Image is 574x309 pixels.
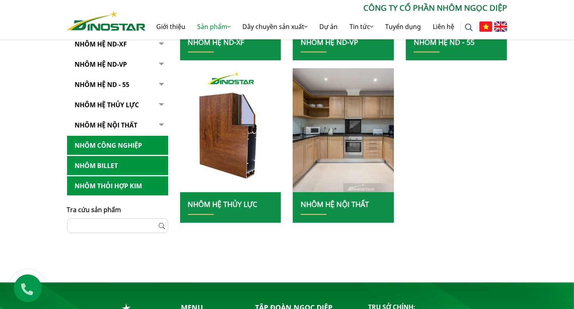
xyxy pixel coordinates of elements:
a: Nhôm hệ nội thất [301,199,369,209]
a: Nhôm Billet [67,156,168,176]
a: NHÔM HỆ ND - 55 [67,75,168,95]
a: Giới thiệu [151,14,192,39]
a: Nhôm hệ nội thất [67,116,168,135]
a: Nhôm hệ thủy lực [67,95,168,115]
a: Dây chuyền sản xuất [237,14,314,39]
img: Tiếng Việt [479,21,492,32]
span: Tra cứu sản phẩm [67,205,121,214]
a: Nhôm Công nghiệp [67,136,168,155]
a: NHÔM HỆ ND - 55 [414,37,474,47]
img: search [465,23,473,31]
a: Nhôm Hệ ND-XF [67,35,168,54]
img: nhom xay dung [180,68,281,192]
a: Nhôm Hệ ND-VP [67,55,168,74]
p: CÔNG TY CỔ PHẦN NHÔM NGỌC DIỆP [146,2,507,14]
a: Liên hệ [427,14,461,39]
img: Nhôm Dinostar [67,11,146,31]
a: Nhôm hệ thủy lực [188,199,257,209]
a: Tuyển dụng [380,14,427,39]
a: Sản phẩm [192,14,237,39]
a: Dự án [314,14,344,39]
a: Nhôm Thỏi hợp kim [67,176,168,196]
img: English [494,21,507,32]
a: Nhôm Hệ ND-VP [301,37,358,47]
img: nhom xay dung [293,68,394,192]
a: Nhôm Hệ ND-XF [188,37,244,47]
a: Tin tức [344,14,380,39]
